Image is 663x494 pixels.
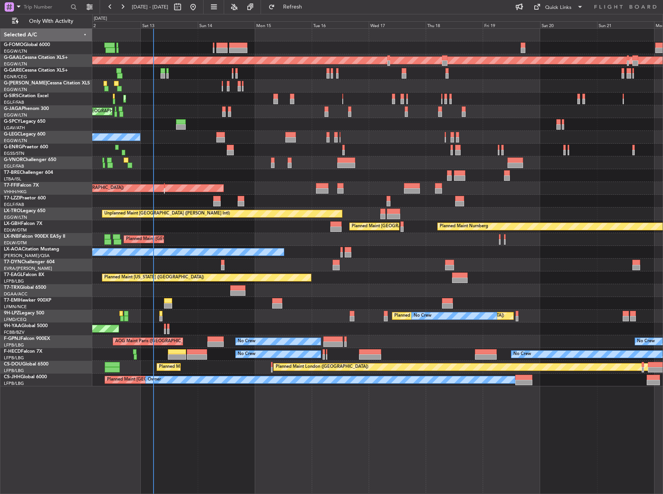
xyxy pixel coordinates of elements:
[312,21,369,28] div: Tue 16
[545,4,571,12] div: Quick Links
[4,260,55,264] a: T7-DYNChallenger 604
[4,125,25,131] a: LGAV/ATH
[9,15,84,27] button: Only With Activity
[4,291,28,297] a: DGAA/ACC
[4,43,24,47] span: G-FOMO
[276,361,368,373] div: Planned Maint London ([GEOGRAPHIC_DATA])
[4,221,21,226] span: LX-GBH
[126,233,248,245] div: Planned Maint [GEOGRAPHIC_DATA] ([GEOGRAPHIC_DATA])
[4,196,46,201] a: T7-LZZIPraetor 600
[4,163,24,169] a: EGLF/FAB
[4,94,19,98] span: G-SIRS
[4,317,26,322] a: LFMD/CEQ
[4,132,21,137] span: G-LEGC
[238,336,256,347] div: No Crew
[4,273,44,277] a: T7-EAGLFalcon 8X
[4,55,68,60] a: G-GAALCessna Citation XLS+
[4,176,21,182] a: LTBA/ISL
[4,81,47,86] span: G-[PERSON_NAME]
[4,68,22,73] span: G-GARE
[20,19,82,24] span: Only With Activity
[132,3,168,10] span: [DATE] - [DATE]
[4,48,27,54] a: EGGW/LTN
[394,310,504,322] div: Planned [GEOGRAPHIC_DATA] ([GEOGRAPHIC_DATA])
[4,81,90,86] a: G-[PERSON_NAME]Cessna Citation XLS
[4,209,45,213] a: LX-TROLegacy 650
[4,99,24,105] a: EGLF/FAB
[4,336,50,341] a: F-GPNJFalcon 900EX
[4,119,21,124] span: G-SPCY
[4,68,68,73] a: G-GARECessna Citation XLS+
[4,247,22,252] span: LX-AOA
[4,138,27,144] a: EGGW/LTN
[4,285,46,290] a: T7-TRXGlobal 6500
[4,158,56,162] a: G-VNORChallenger 650
[4,375,21,379] span: CS-JHH
[597,21,654,28] div: Sun 21
[4,202,24,208] a: EGLF/FAB
[4,324,21,328] span: 9H-YAA
[4,214,27,220] a: EGGW/LTN
[4,362,48,367] a: CS-DOUGlobal 6500
[483,21,540,28] div: Fri 19
[4,285,20,290] span: T7-TRX
[4,362,22,367] span: CS-DOU
[4,260,21,264] span: T7-DYN
[4,87,27,93] a: EGGW/LTN
[4,304,27,310] a: LFMN/NCE
[4,74,27,80] a: EGNR/CEG
[4,227,27,233] a: EDLW/DTM
[4,158,23,162] span: G-VNOR
[4,247,59,252] a: LX-AOACitation Mustang
[540,21,597,28] div: Sat 20
[4,94,48,98] a: G-SIRSCitation Excel
[4,119,45,124] a: G-SPCYLegacy 650
[107,374,229,386] div: Planned Maint [GEOGRAPHIC_DATA] ([GEOGRAPHIC_DATA])
[238,348,256,360] div: No Crew
[4,266,52,271] a: EVRA/[PERSON_NAME]
[4,381,24,386] a: LFPB/LBG
[4,189,27,195] a: VHHH/HKG
[4,311,19,316] span: 9H-LPZ
[4,112,27,118] a: EGGW/LTN
[24,1,68,13] input: Trip Number
[4,196,20,201] span: T7-LZZI
[4,349,42,354] a: F-HECDFalcon 7X
[159,361,281,373] div: Planned Maint [GEOGRAPHIC_DATA] ([GEOGRAPHIC_DATA])
[4,298,19,303] span: T7-EMI
[414,310,432,322] div: No Crew
[4,55,22,60] span: G-GAAL
[94,15,107,22] div: [DATE]
[265,1,311,13] button: Refresh
[148,374,161,386] div: Owner
[4,342,24,348] a: LFPB/LBG
[4,183,39,188] a: T7-FFIFalcon 7X
[198,21,255,28] div: Sun 14
[4,151,24,156] a: EGSS/STN
[369,21,426,28] div: Wed 17
[104,272,204,283] div: Planned Maint [US_STATE] ([GEOGRAPHIC_DATA])
[4,132,45,137] a: G-LEGCLegacy 600
[4,240,27,246] a: EDLW/DTM
[4,336,21,341] span: F-GPNJ
[4,61,27,67] a: EGGW/LTN
[352,221,474,232] div: Planned Maint [GEOGRAPHIC_DATA] ([GEOGRAPHIC_DATA])
[4,329,24,335] a: FCBB/BZV
[4,298,51,303] a: T7-EMIHawker 900XP
[4,234,65,239] a: LX-INBFalcon 900EX EASy II
[276,4,309,10] span: Refresh
[4,106,22,111] span: G-JAGA
[426,21,483,28] div: Thu 18
[513,348,531,360] div: No Crew
[4,221,42,226] a: LX-GBHFalcon 7X
[4,349,21,354] span: F-HECD
[4,375,47,379] a: CS-JHHGlobal 6000
[255,21,312,28] div: Mon 15
[4,273,23,277] span: T7-EAGL
[83,21,140,28] div: Fri 12
[4,234,19,239] span: LX-INB
[4,368,24,374] a: LFPB/LBG
[4,145,22,149] span: G-ENRG
[4,43,50,47] a: G-FOMOGlobal 6000
[530,1,587,13] button: Quick Links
